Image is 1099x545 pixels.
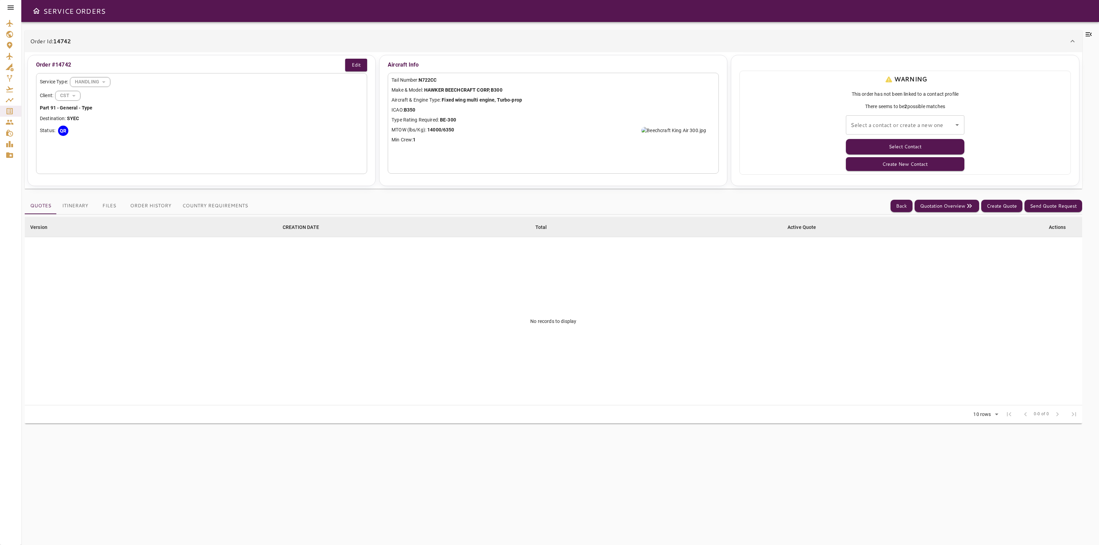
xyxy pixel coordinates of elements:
b: N722CC [419,77,437,83]
span: Next Page [1049,406,1066,422]
p: WARNING [883,74,927,84]
button: Files [94,198,125,214]
div: HANDLING [70,73,110,91]
b: B350 [404,107,416,113]
p: Aircraft Info [388,59,719,71]
b: Fixed wing multi engine, Turbo-prop [442,97,522,103]
div: QR [58,126,68,136]
p: MTOW (lbs/Kg): [392,126,715,134]
span: Total [535,223,556,231]
p: Destination: [40,115,363,122]
b: BE-300 [440,117,456,123]
div: Order Id:14742 [25,52,1082,189]
div: Order Id:14742 [25,30,1082,52]
button: Create Quote [981,200,1022,212]
h6: SERVICE ORDERS [43,5,105,16]
div: Service Type: [40,77,363,87]
span: Last Page [1066,406,1082,422]
span: There seems to be possible matches [743,103,1067,110]
b: C [76,116,79,121]
b: 14742 [53,37,71,45]
span: First Page [1001,406,1017,422]
div: 10 rows [969,409,1001,420]
button: Open drawer [30,4,43,18]
p: Tail Number: [392,77,715,84]
button: Itinerary [57,198,94,214]
div: HANDLING [55,86,80,105]
div: 10 rows [972,411,993,417]
span: Previous Page [1017,406,1034,422]
b: 1 [413,137,416,142]
p: Min Crew: [392,136,715,143]
b: HAWKER BEECHCRAFT CORP, B300 [424,87,502,93]
div: Version [30,223,47,231]
div: CREATION DATE [283,223,319,231]
p: Order #14742 [36,61,71,69]
button: Edit [345,59,367,71]
b: S [67,116,70,121]
td: No records to display [25,237,1082,405]
p: Aircraft & Engine Type: [392,96,715,104]
button: Country Requirements [177,198,253,214]
span: CREATION DATE [283,223,328,231]
p: Status: [40,127,55,134]
div: Total [535,223,547,231]
b: 2 [904,104,907,109]
button: Order History [125,198,177,214]
p: Make & Model: [392,86,715,94]
span: 0-0 of 0 [1034,411,1049,418]
img: Beechcraft King Air 300.jpg [641,127,706,134]
p: ICAO: [392,106,715,114]
div: Client: [40,91,363,101]
button: Create New Contact [846,157,964,171]
span: Version [30,223,56,231]
button: Send Quote Request [1024,200,1082,212]
span: This order has not been linked to a contact profile [743,91,1067,97]
b: Y [70,116,73,121]
p: Order Id: [30,37,71,45]
div: basic tabs example [25,198,253,214]
span: Active Quote [788,223,825,231]
div: Active Quote [788,223,816,231]
button: Quotation Overview [915,200,979,212]
button: Quotes [25,198,57,214]
button: Select Contact [846,139,964,154]
button: Back [891,200,913,212]
p: Type Rating Required: [392,116,715,124]
b: E [73,116,76,121]
b: 14000/6350 [427,127,454,132]
button: Open [952,120,962,130]
p: Part 91 - General - Type [40,104,363,112]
